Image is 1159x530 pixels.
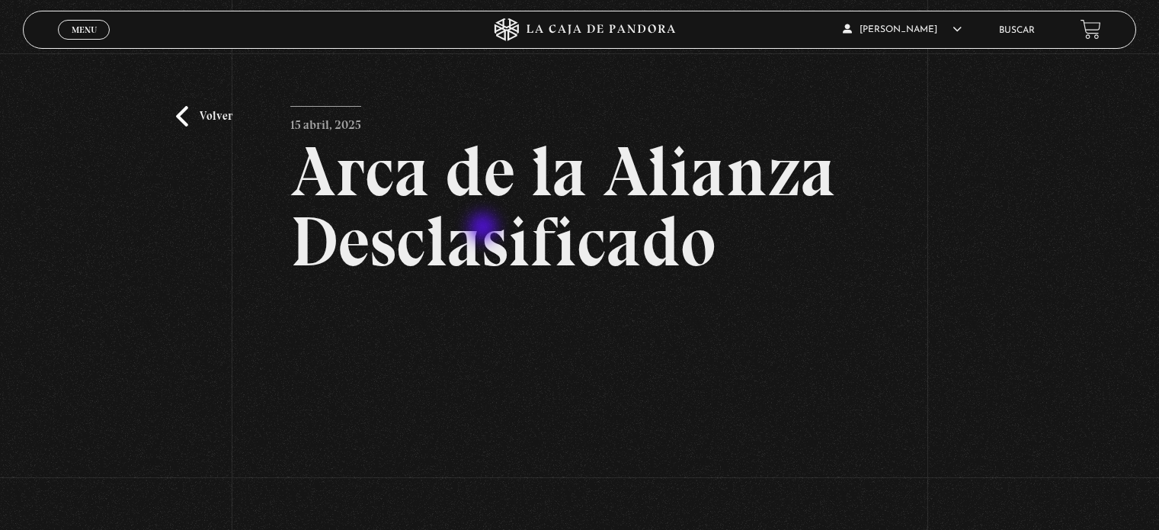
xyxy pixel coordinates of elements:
a: View your shopping cart [1081,19,1101,40]
span: [PERSON_NAME] [843,25,962,34]
a: Volver [176,106,232,127]
h2: Arca de la Alianza Desclasificado [290,137,869,277]
p: 15 abril, 2025 [290,106,361,137]
span: Cerrar [66,38,102,49]
a: Buscar [999,26,1035,35]
span: Menu [72,25,97,34]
